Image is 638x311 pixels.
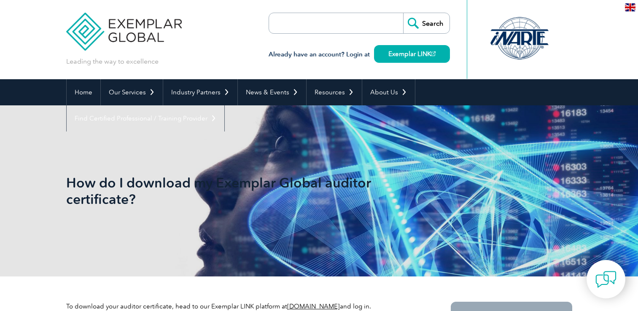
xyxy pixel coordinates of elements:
a: Resources [307,79,362,105]
p: To download your auditor certificate, head to our Exemplar LINK platform at and log in. [66,302,420,311]
img: en [625,3,635,11]
img: contact-chat.png [595,269,616,290]
img: open_square.png [431,51,436,56]
a: Exemplar LINK [374,45,450,63]
a: Home [67,79,100,105]
a: Our Services [101,79,163,105]
p: Leading the way to excellence [66,57,159,66]
h3: Already have an account? Login at [269,49,450,60]
a: News & Events [238,79,306,105]
a: [DOMAIN_NAME] [287,303,340,310]
h1: How do I download my Exemplar Global auditor certificate? [66,174,390,207]
a: About Us [362,79,415,105]
a: Industry Partners [163,79,237,105]
input: Search [403,13,450,33]
a: Find Certified Professional / Training Provider [67,105,224,131]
